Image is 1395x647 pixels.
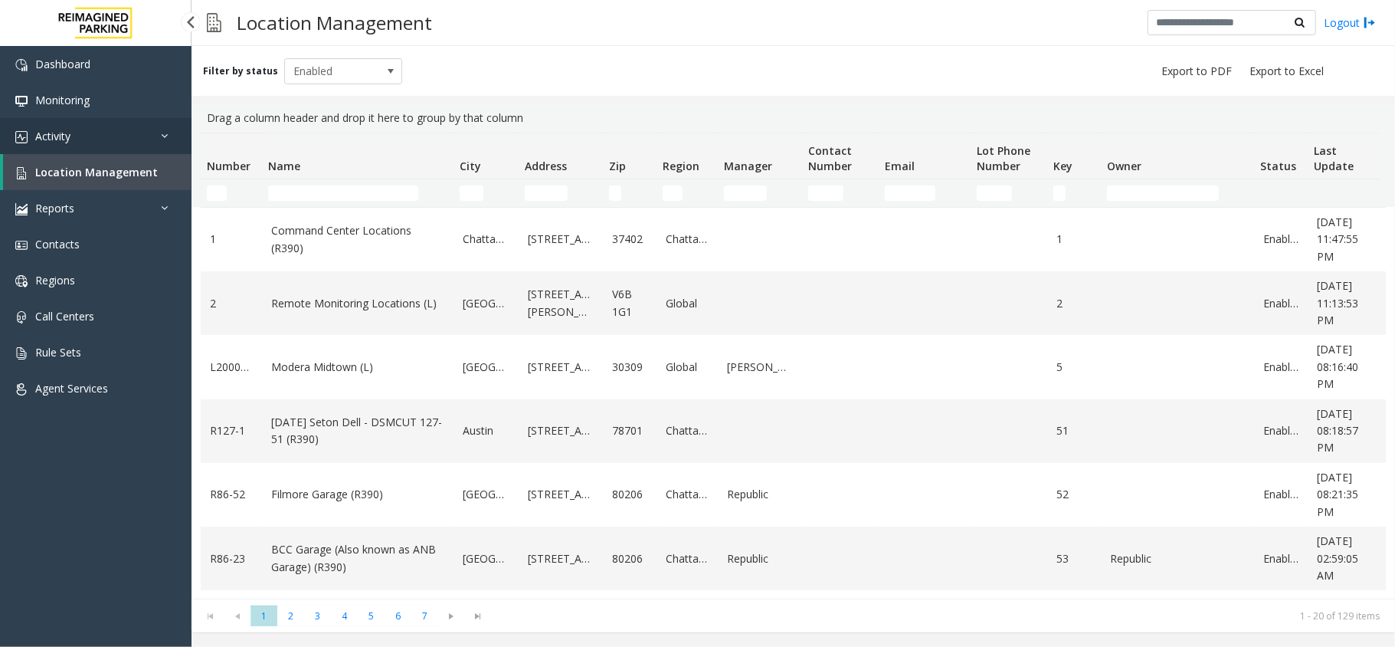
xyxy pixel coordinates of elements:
[885,186,935,201] input: Email Filter
[1053,186,1066,201] input: Key Filter
[612,550,647,567] a: 80206
[358,606,385,626] span: Page 5
[411,606,438,626] span: Page 7
[203,64,278,78] label: Filter by status
[192,133,1395,599] div: Data table
[802,179,879,207] td: Contact Number Filter
[1047,179,1101,207] td: Key Filter
[210,550,253,567] a: R86-23
[612,359,647,376] a: 30309
[1263,550,1298,567] a: Enabled
[1308,179,1384,207] td: Last Update Filter
[1317,214,1375,265] a: [DATE] 11:47:55 PM
[277,606,304,626] span: Page 2
[210,295,253,312] a: 2
[1317,469,1375,521] a: [DATE] 08:21:35 PM
[271,486,444,503] a: Filmore Garage (R390)
[528,231,594,248] a: [STREET_ADDRESS]
[612,422,647,439] a: 78701
[666,231,709,248] a: Chattanooga
[1317,342,1358,391] span: [DATE] 08:16:40 PM
[1056,359,1092,376] a: 5
[1254,179,1308,207] td: Status Filter
[528,486,594,503] a: [STREET_ADDRESS]
[663,186,683,201] input: Region Filter
[1317,406,1358,455] span: [DATE] 08:18:57 PM
[268,186,418,201] input: Name Filter
[1243,61,1330,82] button: Export to Excel
[262,179,454,207] td: Name Filter
[808,186,843,201] input: Contact Number Filter
[35,129,70,143] span: Activity
[727,550,793,567] a: Republic
[724,159,772,173] span: Manager
[1317,215,1358,264] span: [DATE] 11:47:55 PM
[1317,534,1358,583] span: [DATE] 02:59:05 AM
[501,609,1380,622] kendo-pager-info: 1 - 20 of 129 items
[35,93,90,107] span: Monitoring
[1056,486,1092,503] a: 52
[724,186,767,201] input: Manager Filter
[609,186,621,201] input: Zip Filter
[3,154,192,190] a: Location Management
[1263,231,1298,248] a: Enabled
[1317,470,1358,519] span: [DATE] 08:21:35 PM
[463,550,509,567] a: [GEOGRAPHIC_DATA]
[657,179,718,207] td: Region Filter
[15,95,28,107] img: 'icon'
[1314,143,1354,173] span: Last Update
[666,359,709,376] a: Global
[271,541,444,576] a: BCC Garage (Also known as ANB Garage) (R390)
[1317,341,1375,392] a: [DATE] 08:16:40 PM
[438,606,465,627] span: Go to the next page
[666,295,709,312] a: Global
[977,186,1012,201] input: Lot Phone Number Filter
[666,550,709,567] a: Chattanooga
[271,359,444,376] a: Modera Midtown (L)
[210,359,253,376] a: L20000500
[1324,15,1376,31] a: Logout
[1155,61,1238,82] button: Export to PDF
[35,57,90,71] span: Dashboard
[251,606,277,626] span: Page 1
[271,295,444,312] a: Remote Monitoring Locations (L)
[528,550,594,567] a: [STREET_ADDRESS]
[1364,15,1376,31] img: logout
[468,610,489,622] span: Go to the last page
[1110,550,1245,567] a: Republic
[1317,533,1375,584] a: [DATE] 02:59:05 AM
[1263,422,1298,439] a: Enabled
[808,143,852,173] span: Contact Number
[201,179,262,207] td: Number Filter
[331,606,358,626] span: Page 4
[35,381,108,396] span: Agent Services
[519,179,603,207] td: Address Filter
[612,486,647,503] a: 80206
[207,159,251,173] span: Number
[35,237,80,251] span: Contacts
[207,4,221,41] img: pageIcon
[663,159,699,173] span: Region
[1056,550,1092,567] a: 53
[460,159,481,173] span: City
[1317,406,1375,457] a: [DATE] 08:18:57 PM
[1317,278,1358,327] span: [DATE] 11:13:53 PM
[525,186,568,201] input: Address Filter
[1056,422,1092,439] a: 51
[463,359,509,376] a: [GEOGRAPHIC_DATA]
[35,201,74,215] span: Reports
[1101,179,1254,207] td: Owner Filter
[15,131,28,143] img: 'icon'
[15,347,28,360] img: 'icon'
[210,231,253,248] a: 1
[201,103,1386,133] div: Drag a column header and drop it here to group by that column
[463,231,509,248] a: Chattanooga
[463,486,509,503] a: [GEOGRAPHIC_DATA]
[612,231,647,248] a: 37402
[1056,231,1092,248] a: 1
[1263,359,1298,376] a: Enabled
[463,422,509,439] a: Austin
[1161,64,1232,79] span: Export to PDF
[1263,295,1298,312] a: Enabled
[1263,486,1298,503] a: Enabled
